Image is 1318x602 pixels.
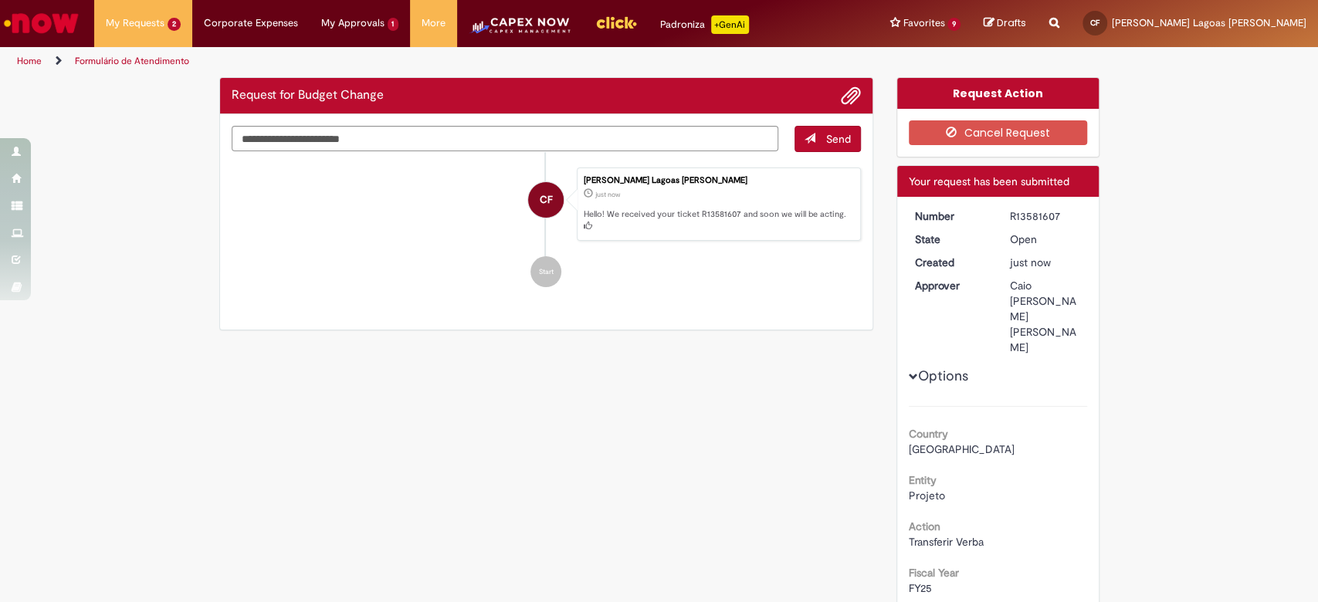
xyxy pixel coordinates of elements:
time: 30/09/2025 13:50:52 [595,190,620,199]
span: Transferir Verba [909,535,984,549]
span: Drafts [997,15,1026,30]
ul: Page breadcrumbs [12,47,867,76]
button: Send [795,126,861,152]
div: Padroniza [660,15,749,34]
span: [GEOGRAPHIC_DATA] [909,442,1015,456]
span: Send [826,132,851,146]
a: Home [17,55,42,67]
b: Action [909,519,940,533]
span: My Requests [106,15,164,31]
a: Formulário de Atendimento [75,55,189,67]
img: CapexLogo5.png [469,15,571,46]
span: 9 [947,18,961,31]
div: Caroline Leite Lagoas Figueiredo [528,182,564,218]
span: CF [540,181,553,218]
span: Corporate Expenses [204,15,298,31]
dt: Number [903,208,998,224]
h2: Request for Budget Change Ticket history [232,89,384,103]
span: CF [1090,18,1099,28]
span: [PERSON_NAME] Lagoas [PERSON_NAME] [1112,16,1306,29]
dt: Created [903,255,998,270]
div: [PERSON_NAME] Lagoas [PERSON_NAME] [584,176,852,185]
textarea: Type your message here... [232,126,779,152]
span: Your request has been submitted [909,174,1069,188]
img: click_logo_yellow_360x200.png [595,11,637,34]
div: Request Action [897,78,1099,109]
a: Drafts [984,16,1026,31]
b: Fiscal Year [909,566,959,580]
div: Open [1010,232,1082,247]
li: Caroline Leite Lagoas Figueiredo [232,167,862,242]
span: just now [1010,255,1051,269]
ul: Ticket history [232,152,862,303]
div: Caio [PERSON_NAME] [PERSON_NAME] [1010,278,1082,355]
dt: State [903,232,998,247]
span: Favorites [903,15,944,31]
p: +GenAi [711,15,749,34]
button: Add attachments [841,86,861,106]
dt: Approver [903,278,998,293]
span: 2 [168,18,181,31]
p: Hello! We received your ticket R13581607 and soon we will be acting. [584,208,852,232]
span: FY25 [909,581,932,595]
span: More [422,15,446,31]
button: Cancel Request [909,120,1087,145]
img: ServiceNow [2,8,81,39]
b: Entity [909,473,937,487]
span: My Approvals [321,15,385,31]
div: 30/09/2025 13:50:52 [1010,255,1082,270]
span: 1 [388,18,399,31]
b: Country [909,427,948,441]
span: just now [595,190,620,199]
div: R13581607 [1010,208,1082,224]
span: Projeto [909,489,945,502]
